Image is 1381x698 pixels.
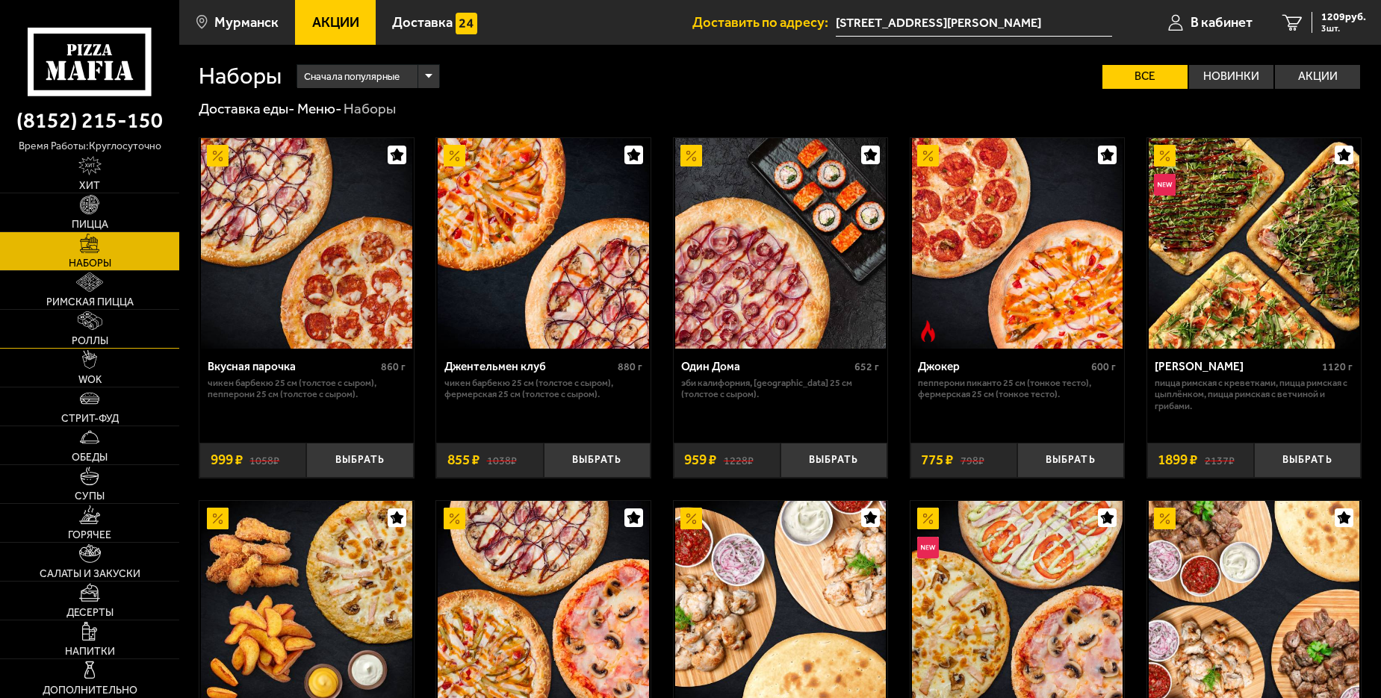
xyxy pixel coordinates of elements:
span: Стрит-фуд [61,414,119,424]
img: Акционный [207,145,229,166]
button: Выбрать [1017,443,1124,478]
span: 959 ₽ [684,452,716,467]
img: Джокер [912,138,1123,349]
a: АкционныйВкусная парочка [199,138,413,349]
span: Наборы [69,258,111,269]
span: Римская пицца [46,297,134,308]
span: Сначала популярные [304,63,400,90]
span: 652 г [854,361,879,373]
label: Новинки [1189,65,1274,88]
p: Эби Калифорния, [GEOGRAPHIC_DATA] 25 см (толстое с сыром). [681,377,879,400]
span: Доставить по адресу: [692,16,836,29]
span: Горячее [68,530,111,540]
span: В кабинет [1191,16,1253,29]
img: Акционный [680,145,702,166]
img: Мама Миа [1149,138,1359,349]
img: Новинка [1154,174,1176,196]
span: Дополнительно [43,685,137,696]
h1: Наборы [199,65,282,88]
span: Салаты и закуски [40,569,140,579]
div: Джокер [918,360,1087,373]
span: 775 ₽ [921,452,953,467]
p: Чикен Барбекю 25 см (толстое с сыром), Фермерская 25 см (толстое с сыром). [444,377,642,400]
s: 2137 ₽ [1205,452,1235,467]
img: Новинка [917,537,939,558]
span: Напитки [65,646,115,657]
div: Наборы [344,99,396,118]
img: Вкусная парочка [201,138,412,349]
s: 798 ₽ [961,452,984,467]
span: 600 г [1091,361,1116,373]
img: Острое блюдо [917,320,939,342]
input: Ваш адрес доставки [836,9,1112,37]
span: Десерты [66,608,114,618]
a: АкционныйОдин Дома [674,138,887,349]
span: Доставка [392,16,453,29]
a: АкционныйНовинкаМама Миа [1147,138,1361,349]
span: 880 г [618,361,642,373]
span: Супы [75,491,105,502]
img: Акционный [917,508,939,529]
img: Один Дома [675,138,886,349]
p: Чикен Барбекю 25 см (толстое с сыром), Пепперони 25 см (толстое с сыром). [208,377,406,400]
span: 860 г [381,361,406,373]
span: Акции [312,16,359,29]
img: Акционный [444,508,465,529]
img: Акционный [1154,145,1176,166]
img: Акционный [917,145,939,166]
a: Меню- [297,100,341,117]
span: Хит [79,181,100,191]
span: 1120 г [1322,361,1353,373]
a: Доставка еды- [199,100,294,117]
span: 999 ₽ [211,452,243,467]
p: Пицца Римская с креветками, Пицца Римская с цыплёнком, Пицца Римская с ветчиной и грибами. [1155,377,1353,411]
s: 1058 ₽ [249,452,279,467]
label: Все [1102,65,1188,88]
img: Акционный [1154,508,1176,529]
div: [PERSON_NAME] [1155,360,1318,373]
span: Пицца [72,219,108,230]
button: Выбрать [1254,443,1361,478]
span: 3 шт. [1321,24,1366,33]
s: 1038 ₽ [487,452,517,467]
span: 1899 ₽ [1158,452,1197,467]
p: Пепперони Пиканто 25 см (тонкое тесто), Фермерская 25 см (тонкое тесто). [918,377,1116,400]
span: 1209 руб. [1321,12,1366,22]
span: Мурманск [214,16,279,29]
img: 15daf4d41897b9f0e9f617042186c801.svg [456,13,477,34]
img: Акционный [680,508,702,529]
img: Акционный [207,508,229,529]
span: Роллы [72,336,108,346]
s: 1228 ₽ [724,452,754,467]
div: Вкусная парочка [208,360,377,373]
span: Обеды [72,452,108,463]
a: АкционныйДжентельмен клуб [436,138,650,349]
button: Выбрать [544,443,651,478]
button: Выбрать [781,443,887,478]
button: Выбрать [306,443,413,478]
span: WOK [78,375,102,385]
span: улица Аскольдовцев, 25к4 [836,9,1112,37]
div: Джентельмен клуб [444,360,614,373]
a: АкционныйОстрое блюдоДжокер [910,138,1124,349]
span: 855 ₽ [447,452,480,467]
img: Акционный [444,145,465,166]
img: Джентельмен клуб [438,138,648,349]
label: Акции [1275,65,1360,88]
div: Один Дома [681,360,851,373]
